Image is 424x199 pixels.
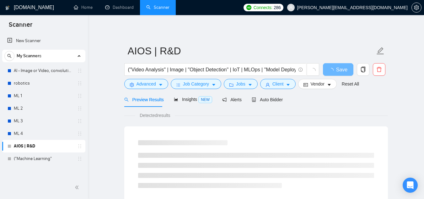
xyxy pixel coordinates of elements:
[77,81,82,86] span: holder
[329,68,336,73] span: loading
[124,97,164,102] span: Preview Results
[286,82,290,87] span: caret-down
[14,152,73,165] a: ("Machine Learning"
[5,54,14,58] span: search
[128,43,375,59] input: Scanner name...
[298,79,336,89] button: idcardVendorcaret-down
[289,5,293,10] span: user
[174,97,212,102] span: Insights
[252,97,283,102] span: Auto Bidder
[373,63,385,76] button: delete
[336,66,347,74] span: Save
[222,97,227,102] span: notification
[17,50,41,62] span: My Scanners
[4,51,14,61] button: search
[77,68,82,73] span: holder
[124,79,168,89] button: settingAdvancedcaret-down
[272,80,284,87] span: Client
[403,178,418,193] div: Open Intercom Messenger
[5,3,10,13] img: logo
[357,63,369,76] button: copy
[14,127,73,140] a: ML 4
[376,47,384,55] span: edit
[14,140,73,152] a: AIOS | R&D
[77,119,82,124] span: holder
[303,82,308,87] span: idcard
[14,90,73,102] a: ML 1
[274,4,281,11] span: 286
[222,97,242,102] span: Alerts
[357,67,369,72] span: copy
[7,35,80,47] a: New Scanner
[248,82,252,87] span: caret-down
[183,80,209,87] span: Job Category
[2,50,85,165] li: My Scanners
[176,82,180,87] span: bars
[14,77,73,90] a: robotics
[342,80,359,87] a: Reset All
[4,20,37,33] span: Scanner
[198,96,212,103] span: NEW
[146,5,169,10] a: searchScanner
[327,82,331,87] span: caret-down
[252,97,256,102] span: robot
[246,5,251,10] img: upwork-logo.png
[323,63,353,76] button: Save
[412,5,421,10] span: setting
[124,97,129,102] span: search
[14,102,73,115] a: ML 2
[14,115,73,127] a: ML 3
[77,106,82,111] span: holder
[254,4,272,11] span: Connects:
[77,93,82,98] span: holder
[128,66,296,74] input: Search Freelance Jobs...
[224,79,258,89] button: folderJobscaret-down
[260,79,296,89] button: userClientcaret-down
[77,131,82,136] span: holder
[411,3,421,13] button: setting
[212,82,216,87] span: caret-down
[77,144,82,149] span: holder
[74,5,93,10] a: homeHome
[310,80,324,87] span: Vendor
[2,35,85,47] li: New Scanner
[77,156,82,161] span: holder
[130,82,134,87] span: setting
[75,184,81,191] span: double-left
[171,79,221,89] button: barsJob Categorycaret-down
[266,82,270,87] span: user
[174,97,178,102] span: area-chart
[411,5,421,10] a: setting
[105,5,134,10] a: dashboardDashboard
[298,68,303,72] span: info-circle
[137,80,156,87] span: Advanced
[310,68,316,74] span: loading
[158,82,163,87] span: caret-down
[373,67,385,72] span: delete
[135,112,174,119] span: Detected results
[236,80,245,87] span: Jobs
[14,64,73,77] a: AI - Image or Video, convolutional
[229,82,233,87] span: folder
